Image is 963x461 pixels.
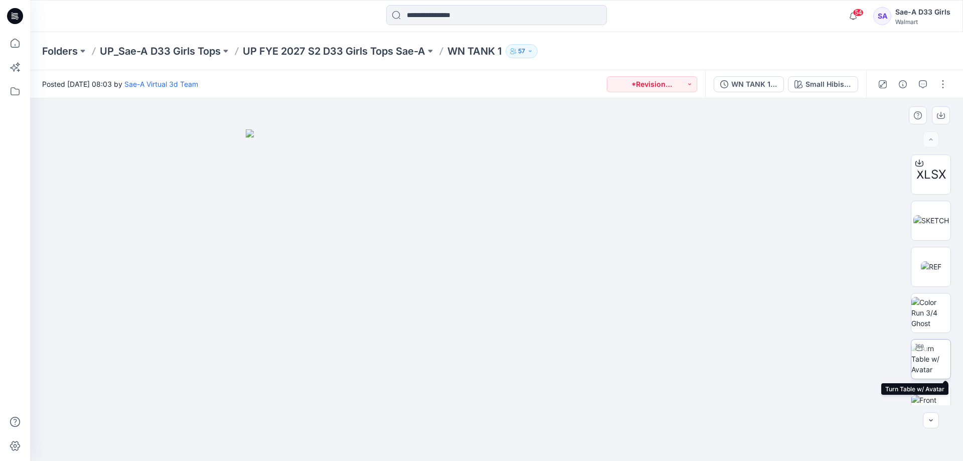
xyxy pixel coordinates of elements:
[873,7,891,25] div: SA
[911,343,950,375] img: Turn Table w/ Avatar
[895,18,950,26] div: Walmart
[42,79,198,89] span: Posted [DATE] 08:03 by
[447,44,502,58] p: WN TANK 1
[518,46,525,57] p: 57
[895,6,950,18] div: Sae-A D33 Girls
[243,44,425,58] a: UP FYE 2027 S2 D33 Girls Tops Sae-A
[895,76,911,92] button: Details
[731,79,777,90] div: WN TANK 1_REV1_ FULL COLORWAYS
[911,395,950,416] img: Front Ghost
[911,297,950,329] img: Color Run 3/4 Ghost
[100,44,221,58] a: UP_Sae-A D33 Girls Tops
[921,261,941,272] img: REF
[913,215,949,226] img: SKETCH
[714,76,784,92] button: WN TANK 1_REV1_ FULL COLORWAYS
[124,80,198,88] a: Sae-A Virtual 3d Team
[916,166,946,184] span: XLSX
[42,44,78,58] a: Folders
[506,44,538,58] button: 57
[806,79,852,90] div: Small Hibiscus V1_CW4 Dandelion_Old Ivory Cream
[853,9,864,17] span: 54
[788,76,858,92] button: Small Hibiscus V1_CW4 Dandelion_Old Ivory Cream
